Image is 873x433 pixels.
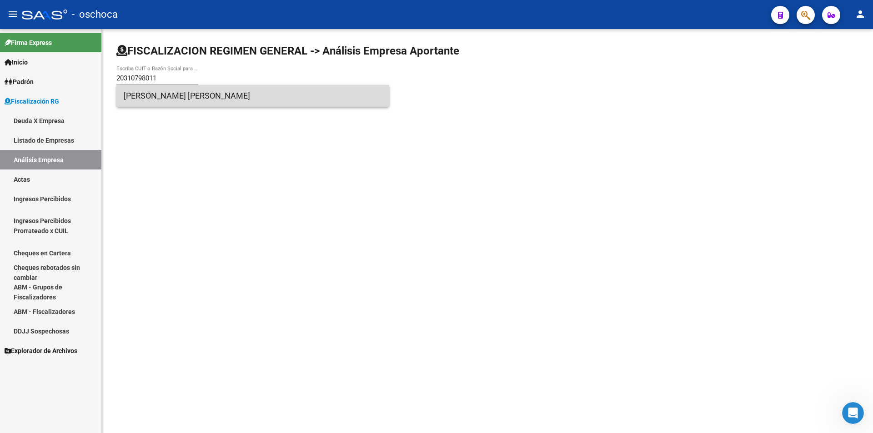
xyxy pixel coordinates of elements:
[5,346,77,356] span: Explorador de Archivos
[5,77,34,87] span: Padrón
[7,9,18,20] mat-icon: menu
[5,57,28,67] span: Inicio
[842,402,864,424] iframe: Intercom live chat
[72,5,118,25] span: - oschoca
[5,96,59,106] span: Fiscalización RG
[855,9,866,20] mat-icon: person
[5,38,52,48] span: Firma Express
[124,85,382,107] span: [PERSON_NAME] [PERSON_NAME]
[116,44,459,58] h1: FISCALIZACION REGIMEN GENERAL -> Análisis Empresa Aportante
